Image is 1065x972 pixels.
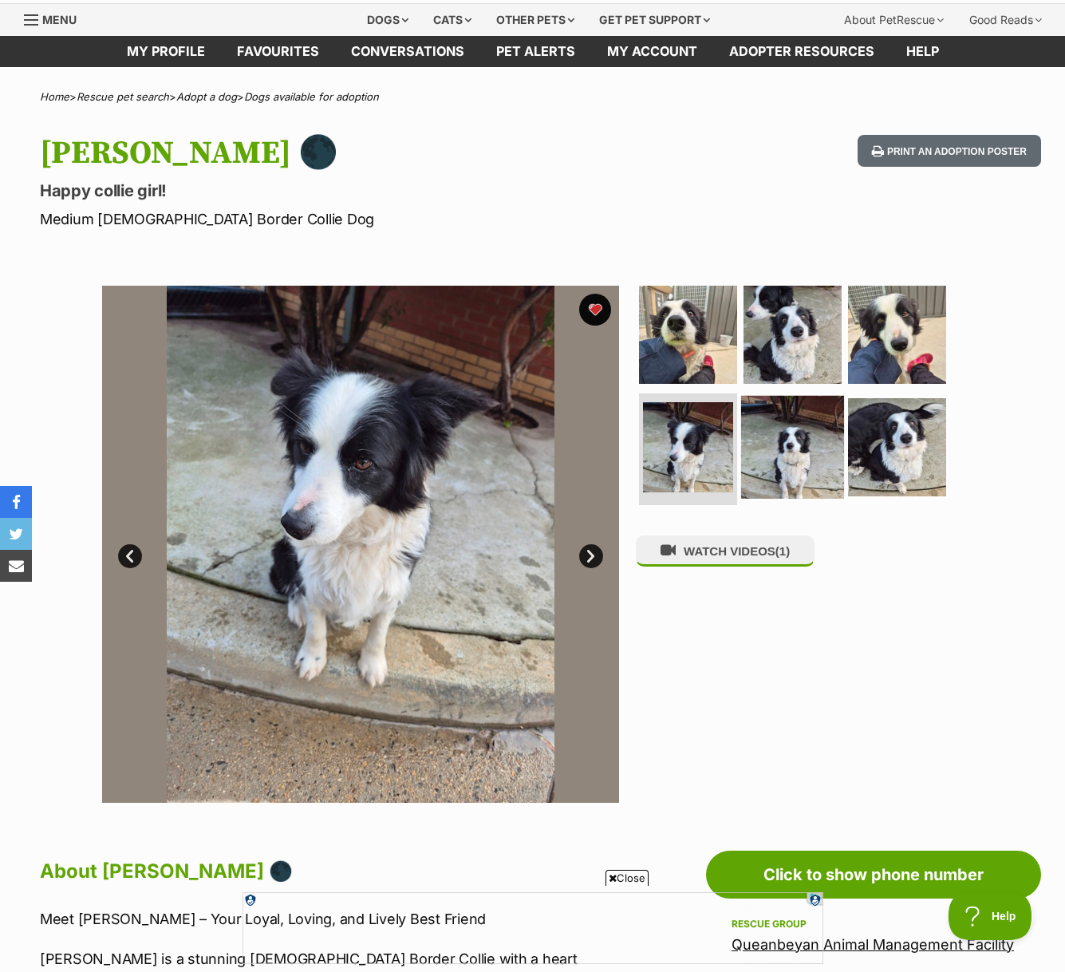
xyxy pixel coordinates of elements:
a: Adopter resources [713,36,890,67]
div: Get pet support [588,4,721,36]
p: Meet [PERSON_NAME] – Your Loyal, Loving, and Lively Best Friend [40,908,634,930]
iframe: Advertisement [243,892,823,964]
img: Photo of Luna 🌑 [741,396,844,499]
div: Rescue group [732,918,1016,931]
p: Happy collie girl! [40,180,650,202]
img: Photo of Luna 🌑 [848,286,946,384]
img: Photo of Luna 🌑 [848,398,946,496]
a: My profile [111,36,221,67]
button: favourite [579,294,611,326]
a: Home [40,90,69,103]
a: Prev [118,544,142,568]
p: Medium [DEMOGRAPHIC_DATA] Border Collie Dog [40,208,650,230]
a: Queanbeyan Animal Management Facility [732,936,1014,953]
img: Photo of Luna 🌑 [643,402,733,492]
a: Favourites [221,36,335,67]
div: Other pets [485,4,586,36]
div: Cats [422,4,483,36]
div: Good Reads [958,4,1053,36]
a: Help [890,36,955,67]
span: Close [605,870,649,886]
a: Menu [24,4,88,33]
div: About PetRescue [833,4,955,36]
a: Rescue pet search [77,90,169,103]
img: Photo of Luna 🌑 [639,286,737,384]
img: Photo of Luna 🌑 [744,286,842,384]
a: Adopt a dog [176,90,237,103]
div: Dogs [356,4,420,36]
span: Menu [42,13,77,26]
button: WATCH VIDEOS(1) [636,535,815,567]
img: Photo of Luna 🌑 [102,286,619,803]
h1: [PERSON_NAME] 🌑 [40,135,650,172]
a: My account [591,36,713,67]
button: Print an adoption poster [858,135,1041,168]
span: (1) [775,544,790,558]
a: Next [579,544,603,568]
iframe: Help Scout Beacon - Open [949,892,1033,940]
a: Click to show phone number [706,851,1041,899]
a: Pet alerts [480,36,591,67]
h2: About [PERSON_NAME] 🌑 [40,854,634,889]
a: Dogs available for adoption [244,90,379,103]
a: conversations [335,36,480,67]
